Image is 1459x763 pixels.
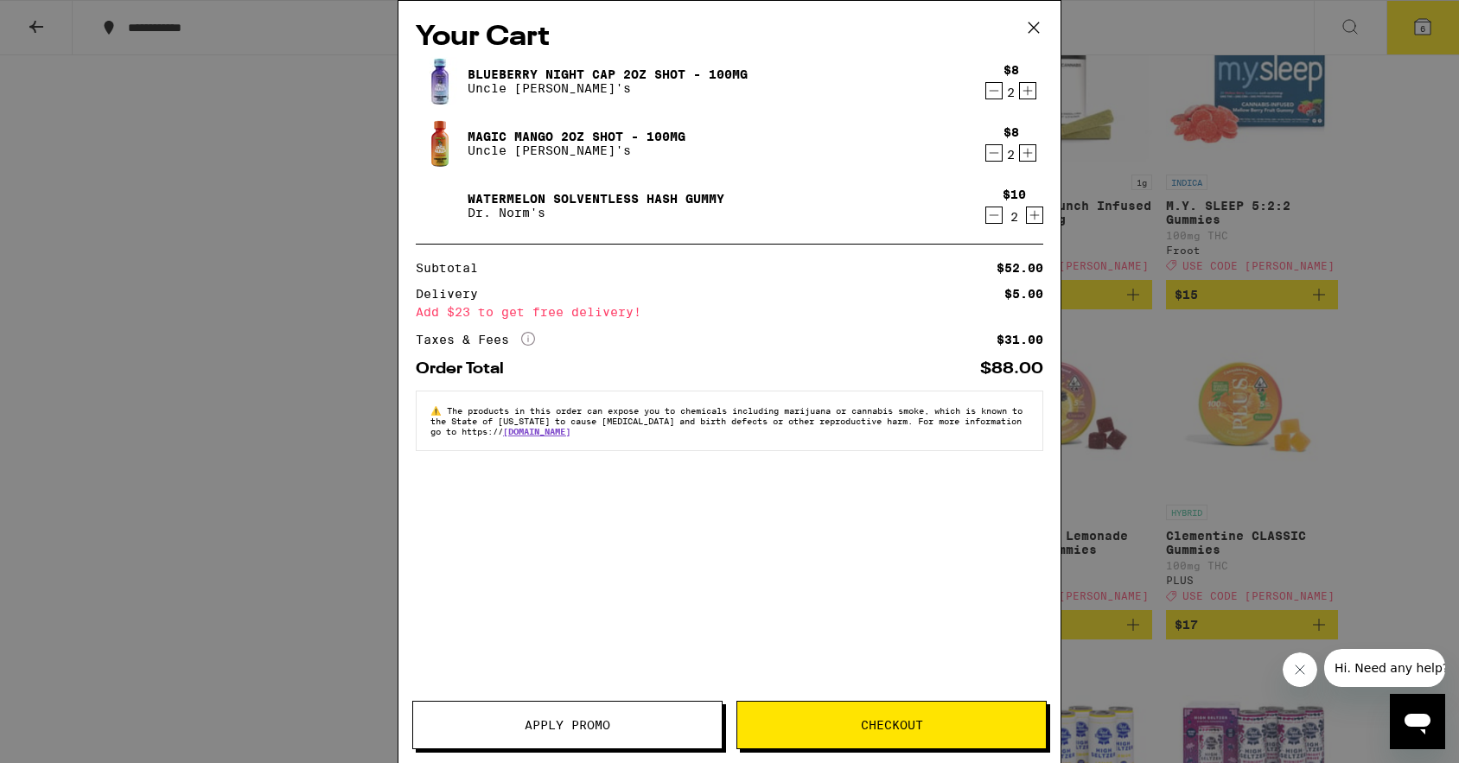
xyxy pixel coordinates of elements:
[1390,694,1445,749] iframe: Button to launch messaging window
[10,12,124,26] span: Hi. Need any help?
[1003,210,1026,224] div: 2
[503,426,570,436] a: [DOMAIN_NAME]
[468,192,724,206] a: Watermelon Solventless Hash Gummy
[997,334,1043,346] div: $31.00
[416,18,1043,57] h2: Your Cart
[1003,86,1019,99] div: 2
[525,719,610,731] span: Apply Promo
[416,332,535,347] div: Taxes & Fees
[416,181,464,230] img: Watermelon Solventless Hash Gummy
[980,361,1043,377] div: $88.00
[416,361,516,377] div: Order Total
[468,206,724,219] p: Dr. Norm's
[416,57,464,105] img: Blueberry Night Cap 2oz Shot - 100mg
[1324,649,1445,687] iframe: Message from company
[430,405,447,416] span: ⚠️
[736,701,1047,749] button: Checkout
[861,719,923,731] span: Checkout
[985,144,1003,162] button: Decrement
[416,306,1043,318] div: Add $23 to get free delivery!
[1026,207,1043,224] button: Increment
[416,119,464,168] img: Magic Mango 2oz Shot - 100mg
[1019,82,1036,99] button: Increment
[468,130,685,143] a: Magic Mango 2oz Shot - 100mg
[430,405,1023,436] span: The products in this order can expose you to chemicals including marijuana or cannabis smoke, whi...
[997,262,1043,274] div: $52.00
[985,207,1003,224] button: Decrement
[1003,125,1019,139] div: $8
[1003,63,1019,77] div: $8
[416,262,490,274] div: Subtotal
[1283,652,1317,687] iframe: Close message
[1004,288,1043,300] div: $5.00
[985,82,1003,99] button: Decrement
[468,81,748,95] p: Uncle [PERSON_NAME]'s
[412,701,723,749] button: Apply Promo
[1019,144,1036,162] button: Increment
[468,143,685,157] p: Uncle [PERSON_NAME]'s
[468,67,748,81] a: Blueberry Night Cap 2oz Shot - 100mg
[416,288,490,300] div: Delivery
[1003,188,1026,201] div: $10
[1003,148,1019,162] div: 2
